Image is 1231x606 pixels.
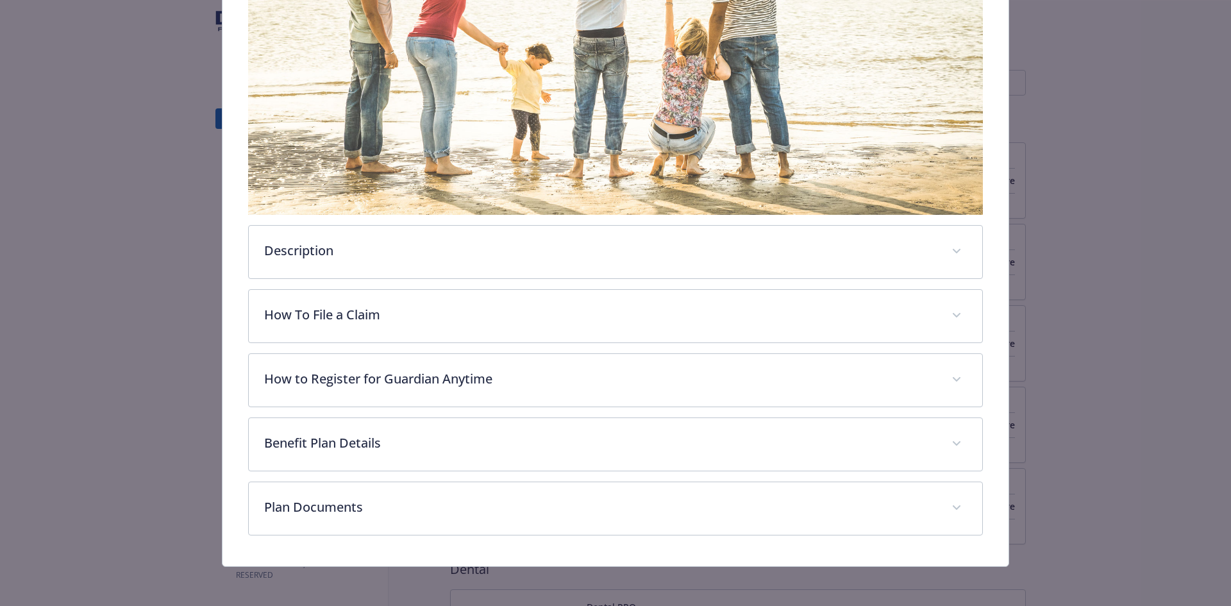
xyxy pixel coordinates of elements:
div: Benefit Plan Details [249,418,983,471]
div: Description [249,226,983,278]
div: How To File a Claim [249,290,983,342]
div: How to Register for Guardian Anytime [249,354,983,407]
div: Plan Documents [249,482,983,535]
p: Plan Documents [264,498,937,517]
p: Benefit Plan Details [264,433,937,453]
p: How to Register for Guardian Anytime [264,369,937,389]
p: Description [264,241,937,260]
p: How To File a Claim [264,305,937,324]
